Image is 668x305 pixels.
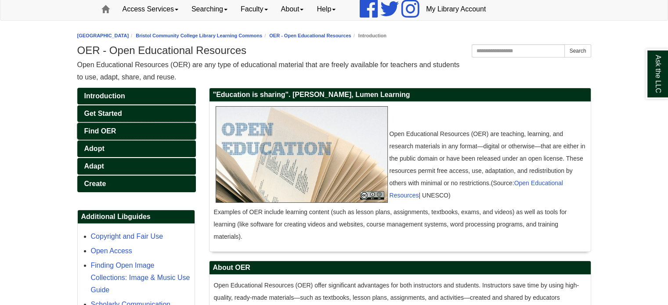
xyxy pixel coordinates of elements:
[91,247,132,255] a: Open Access
[91,233,163,240] a: Copyright and Fair Use
[77,32,591,40] nav: breadcrumb
[84,92,125,100] span: Introduction
[84,145,105,152] span: Adopt
[84,162,104,170] span: Adapt
[214,208,567,240] span: Examples of OER include learning content (such as lesson plans, assignments, textbooks, exams, an...
[209,88,591,102] h2: "Education is sharing". [PERSON_NAME], Lumen Learning
[84,110,122,117] span: Get Started
[77,33,129,38] a: [GEOGRAPHIC_DATA]
[84,127,116,135] span: Find OER
[78,210,195,224] h2: Additional Libguides
[77,61,460,81] span: Open Educational Resources (OER) are any type of educational material that are freely available f...
[390,179,563,199] span: (Source: | UNESCO)
[209,261,591,275] h2: About OER
[77,44,591,57] h1: OER - Open Educational Resources
[136,33,262,38] a: Bristol Community College Library Learning Commons
[390,130,585,187] span: Open Educational Resources (OER) are teaching, learning, and research materials in any format—dig...
[351,32,386,40] li: Introduction
[390,179,563,199] a: Open Educational Resources
[77,158,196,175] a: Adapt
[564,44,591,57] button: Search
[77,176,196,192] a: Create
[84,180,106,187] span: Create
[91,262,190,294] a: Finding Open Image Collections: Image & Music Use Guide
[269,33,351,38] a: OER - Open Educational Resources
[77,105,196,122] a: Get Started
[77,123,196,140] a: Find OER
[77,88,196,104] a: Introduction
[77,140,196,157] a: Adopt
